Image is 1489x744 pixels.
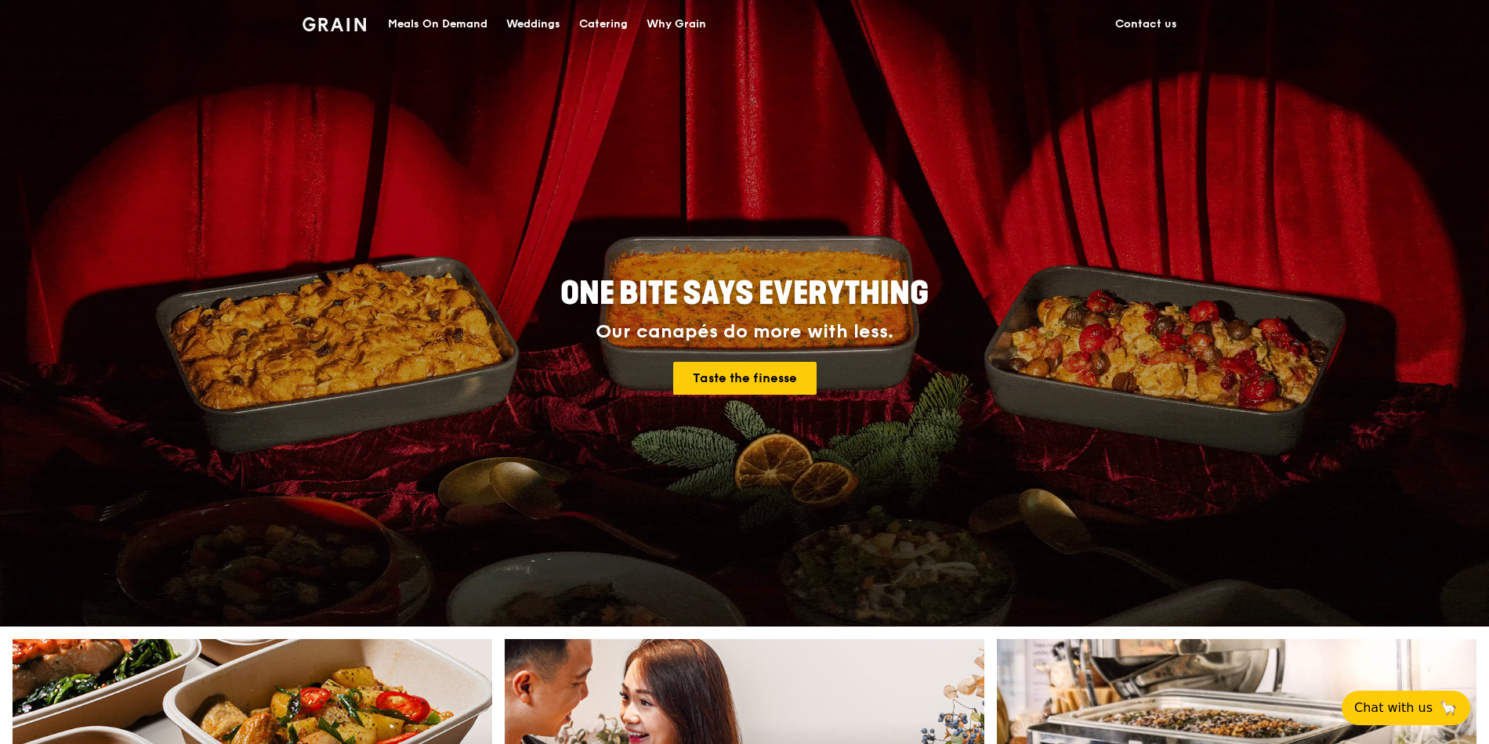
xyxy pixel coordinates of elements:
[1439,699,1458,717] span: 🦙
[637,1,716,48] a: Why Grain
[506,1,560,48] div: Weddings
[1342,691,1470,725] button: Chat with us🦙
[673,362,817,395] a: Taste the finesse
[497,1,570,48] a: Weddings
[1354,699,1433,717] span: Chat with us
[388,1,487,48] div: Meals On Demand
[579,1,628,48] div: Catering
[1106,1,1186,48] a: Contact us
[560,275,929,312] span: ONE BITE SAYS EVERYTHING
[303,17,366,31] img: Grain
[570,1,637,48] a: Catering
[462,321,1027,343] div: Our canapés do more with less.
[647,1,706,48] div: Why Grain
